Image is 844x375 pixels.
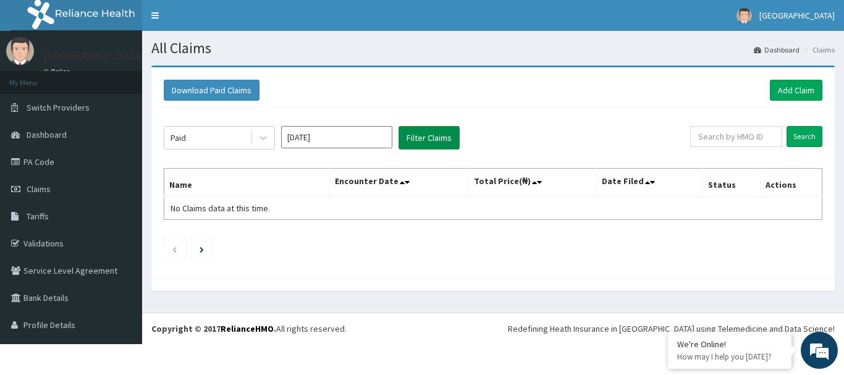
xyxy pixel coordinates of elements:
[508,322,835,335] div: Redefining Heath Insurance in [GEOGRAPHIC_DATA] using Telemedicine and Data Science!
[151,40,835,56] h1: All Claims
[801,44,835,55] li: Claims
[172,243,177,255] a: Previous page
[151,323,276,334] strong: Copyright © 2017 .
[43,67,73,76] a: Online
[203,6,232,36] div: Minimize live chat window
[759,10,835,21] span: [GEOGRAPHIC_DATA]
[200,243,204,255] a: Next page
[27,211,49,222] span: Tariffs
[770,80,822,101] a: Add Claim
[6,37,34,65] img: User Image
[27,183,51,195] span: Claims
[27,129,67,140] span: Dashboard
[677,352,782,362] p: How may I help you today?
[221,323,274,334] a: RelianceHMO
[677,339,782,350] div: We're Online!
[142,313,844,344] footer: All rights reserved.
[690,126,782,147] input: Search by HMO ID
[330,169,468,197] th: Encounter Date
[787,126,822,147] input: Search
[27,102,90,113] span: Switch Providers
[760,169,822,197] th: Actions
[64,69,208,85] div: Chat with us now
[171,203,270,214] span: No Claims data at this time.
[281,126,392,148] input: Select Month and Year
[399,126,460,150] button: Filter Claims
[43,50,145,61] p: [GEOGRAPHIC_DATA]
[6,246,235,290] textarea: Type your message and hit 'Enter'
[597,169,703,197] th: Date Filed
[171,132,186,144] div: Paid
[164,169,330,197] th: Name
[164,80,260,101] button: Download Paid Claims
[23,62,50,93] img: d_794563401_company_1708531726252_794563401
[703,169,761,197] th: Status
[754,44,800,55] a: Dashboard
[72,110,171,235] span: We're online!
[468,169,597,197] th: Total Price(₦)
[736,8,752,23] img: User Image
